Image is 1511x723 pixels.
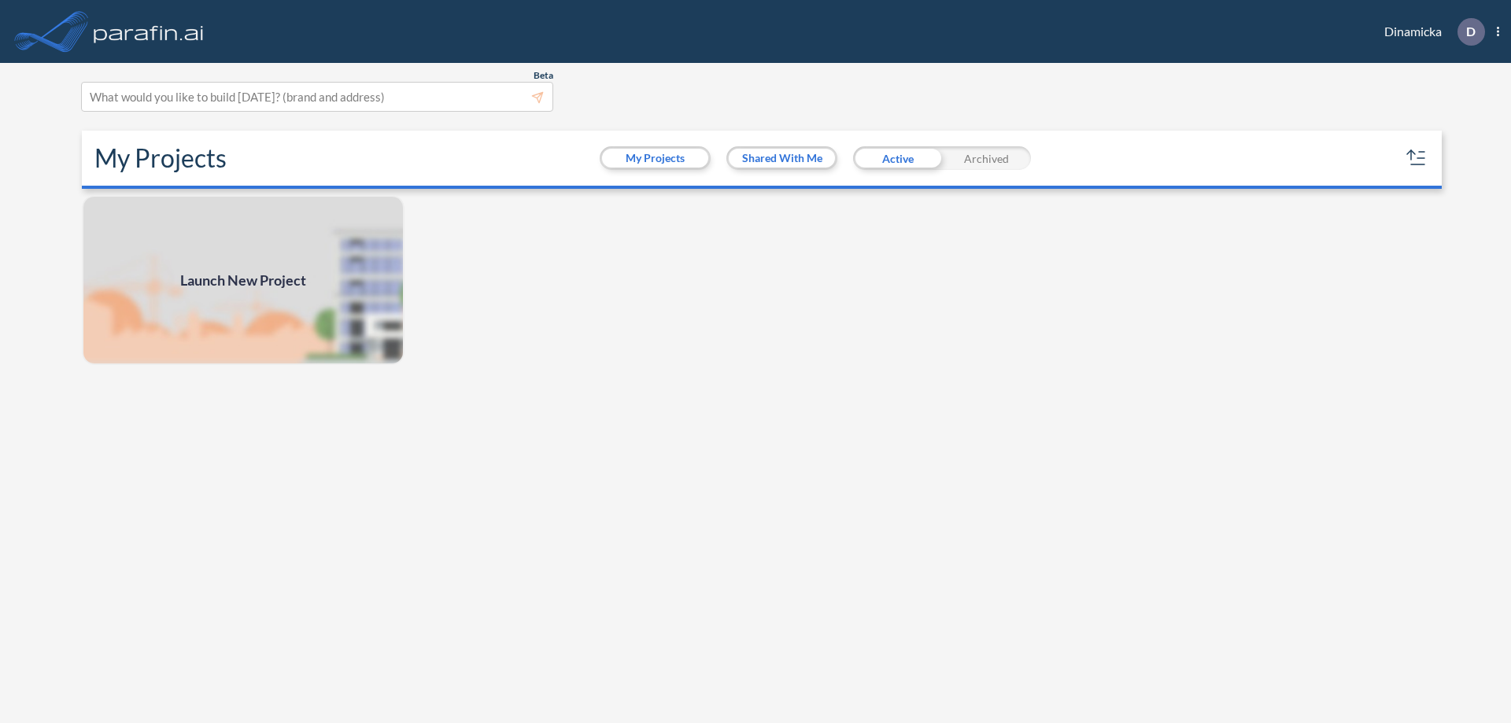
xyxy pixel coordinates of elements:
[942,146,1031,170] div: Archived
[94,143,227,173] h2: My Projects
[82,195,405,365] img: add
[1466,24,1476,39] p: D
[602,149,708,168] button: My Projects
[82,195,405,365] a: Launch New Project
[91,16,207,47] img: logo
[1404,146,1429,171] button: sort
[1361,18,1499,46] div: Dinamicka
[180,270,306,291] span: Launch New Project
[729,149,835,168] button: Shared With Me
[534,69,553,82] span: Beta
[853,146,942,170] div: Active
